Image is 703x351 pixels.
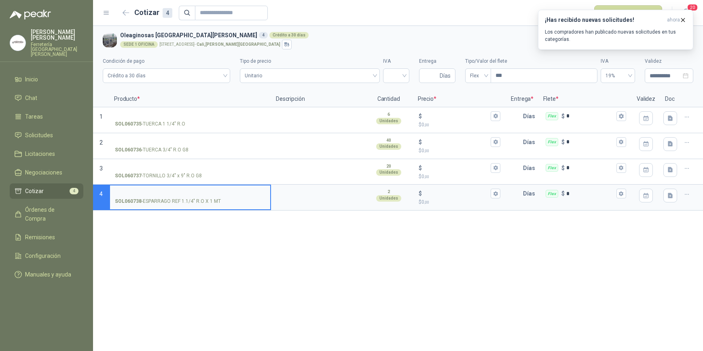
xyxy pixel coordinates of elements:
button: Publicar cotizaciones [594,5,662,21]
label: Tipo/Valor del flete [465,57,597,65]
img: Logo peakr [10,10,51,19]
p: $ [419,121,501,129]
p: 6 [387,111,390,118]
button: ¡Has recibido nuevas solicitudes!ahora Los compradores han publicado nuevas solicitudes en tus ca... [538,10,693,50]
strong: SOL060735 [115,120,142,128]
a: Manuales y ayuda [10,267,83,282]
input: $$0,00 [423,113,489,119]
p: Entrega [506,91,538,107]
p: $ [561,138,565,147]
span: 0 [421,174,429,179]
input: Flex $ [566,113,615,119]
div: SEDE 1 OFICINA [120,41,158,48]
span: Configuración [25,251,61,260]
a: Remisiones [10,230,83,245]
div: 4 [163,8,172,18]
p: - TUERCA 1 1/4" R.O [115,120,185,128]
div: Unidades [376,118,401,124]
span: Solicitudes [25,131,53,140]
strong: SOL060737 [115,172,142,180]
span: Tareas [25,112,43,121]
input: Flex $ [566,191,615,197]
label: Entrega [419,57,455,65]
p: Validez [632,91,660,107]
label: Condición de pago [103,57,230,65]
p: Días [523,134,538,150]
p: - TORNILLO 3/4" x 9" R.O G8 [115,172,202,180]
h2: Cotizar [134,7,172,18]
span: Negociaciones [25,168,62,177]
span: 20 [687,4,698,11]
p: Días [523,108,538,124]
p: 20 [386,163,391,170]
input: Flex $ [566,165,615,171]
p: - ESPARRAGO REF 1.1/4" R.O X 1 MT [115,198,221,205]
p: 2 [387,189,390,195]
label: IVA [383,57,409,65]
button: $$0,00 [491,163,500,173]
div: Unidades [376,195,401,202]
input: SOL060738-ESPARRAGO REF 1.1/4" R.O X 1 MT [115,191,265,197]
p: $ [419,198,501,206]
p: Días [523,185,538,202]
p: Días [523,160,538,176]
strong: SOL060738 [115,198,142,205]
div: Unidades [376,143,401,150]
button: $$0,00 [491,111,500,121]
span: Unitario [245,70,375,82]
button: Flex $ [616,137,626,147]
span: ,00 [424,149,429,153]
div: Flex [546,138,558,146]
span: Flex [470,70,486,82]
a: Inicio [10,72,83,87]
span: 0 [421,122,429,128]
span: 4 [70,188,78,194]
a: Chat [10,90,83,106]
img: Company Logo [10,35,25,51]
a: Tareas [10,109,83,124]
div: Flex [546,112,558,120]
strong: Cali , [PERSON_NAME][GEOGRAPHIC_DATA] [197,42,280,47]
button: Flex $ [616,189,626,198]
strong: SOL060736 [115,146,142,154]
p: Ferretería [GEOGRAPHIC_DATA][PERSON_NAME] [31,42,83,57]
input: $$0,00 [423,139,489,145]
span: 19% [606,70,630,82]
p: $ [419,138,422,147]
a: Negociaciones [10,165,83,180]
h3: ¡Has recibido nuevas solicitudes! [545,17,664,23]
button: $$0,00 [491,137,500,147]
input: $$0,00 [423,191,489,197]
img: Company Logo [103,33,117,47]
span: ,00 [424,200,429,204]
span: 0 [421,148,429,153]
input: SOL060736-TUERCA 3/4" R.O G8 [115,139,265,145]
p: [STREET_ADDRESS] - [159,43,280,47]
span: Inicio [25,75,38,84]
span: Crédito a 30 días [108,70,225,82]
p: Los compradores han publicado nuevas solicitudes en tus categorías. [545,28,686,43]
button: Flex $ [616,111,626,121]
p: [PERSON_NAME] [PERSON_NAME] [31,29,83,40]
input: $$0,00 [423,165,489,171]
p: Descripción [271,91,364,107]
p: $ [419,147,501,155]
span: 3 [100,165,103,172]
span: Chat [25,94,37,102]
p: $ [561,112,565,121]
span: Órdenes de Compra [25,205,76,223]
label: Validez [645,57,693,65]
p: Doc [660,91,680,107]
div: Unidades [376,169,401,176]
button: Flex $ [616,163,626,173]
label: IVA [601,57,635,65]
span: Días [440,69,451,83]
span: ,00 [424,174,429,179]
a: Configuración [10,248,83,264]
span: 2 [100,139,103,146]
div: Flex [546,164,558,172]
p: $ [561,164,565,172]
button: 20 [679,6,693,20]
span: Remisiones [25,233,55,242]
input: SOL060737-TORNILLO 3/4" x 9" R.O G8 [115,165,265,171]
